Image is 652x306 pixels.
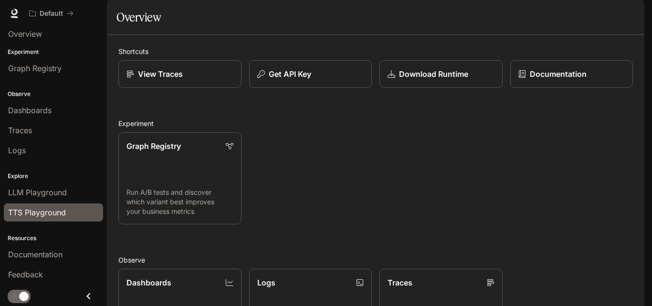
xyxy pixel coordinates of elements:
[249,60,372,88] button: Get API Key
[40,10,63,18] p: Default
[118,132,242,224] a: Graph RegistryRun A/B tests and discover which variant best improves your business metrics
[25,4,78,23] button: All workspaces
[269,68,311,80] p: Get API Key
[510,60,633,88] a: Documentation
[388,277,412,288] p: Traces
[126,140,181,152] p: Graph Registry
[118,60,242,88] a: View Traces
[116,8,161,27] h1: Overview
[379,60,503,88] a: Download Runtime
[138,68,183,80] p: View Traces
[257,277,275,288] p: Logs
[118,255,633,265] h2: Observe
[126,277,171,288] p: Dashboards
[126,188,233,216] p: Run A/B tests and discover which variant best improves your business metrics
[530,68,587,80] p: Documentation
[118,46,633,56] h2: Shortcuts
[118,118,633,128] h2: Experiment
[399,68,468,80] p: Download Runtime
